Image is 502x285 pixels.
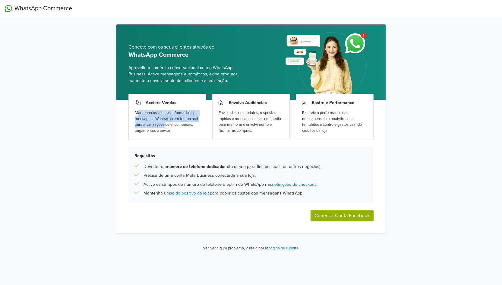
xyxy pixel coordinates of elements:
p: Precisa de uma conta Meta Business conectada à sua loja. [144,172,256,179]
p: Mantenha um para cobrir os custos das mensagens WhatsApp. [144,190,303,197]
div: Rastreie a performance das mensagens com analytics, gira templates e controle gastos usando crédi... [302,110,367,134]
span: WhatsApp Commerce [14,4,72,13]
h5: Conecte com os seus clientes através do [128,44,246,50]
img: WhatsApp [5,5,12,12]
h3: Rastreie Performance [312,100,354,105]
p: Deve ter um (não usado para fins pessoais ou outros negócios). [144,163,321,170]
span: Aproveite o comércio conversacional com o WhatsApp Business. Active mensagens automáticas, exiba ... [128,65,246,84]
a: definições de checkout [272,182,316,187]
p: Active os campos de número de telefone e opt-in do WhatsApp nas . [144,181,317,188]
h3: Acelere Vendas [146,100,176,105]
a: página de suporte [268,246,298,251]
div: Mantenha os clientes informados com mensagens WhatsApp em tempo real para atualizações de encomen... [135,110,200,134]
h5: WhatsApp Commerce [128,51,246,59]
b: número de telefone dedicado [167,164,224,169]
img: whatsapp_setup_banner [280,29,374,100]
button: Conectar Conta Facebook [311,210,374,221]
h5: Requisitos [134,153,368,158]
h3: Envolva Audiências [229,100,267,105]
div: Envie listas de produtos, respostas rápidas e mensagens ricas em media para melhorar o envolvimen... [219,110,284,134]
p: Se tiver algum problema, visite a nossa . [203,245,299,252]
a: saldo positivo da loja [170,191,210,196]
